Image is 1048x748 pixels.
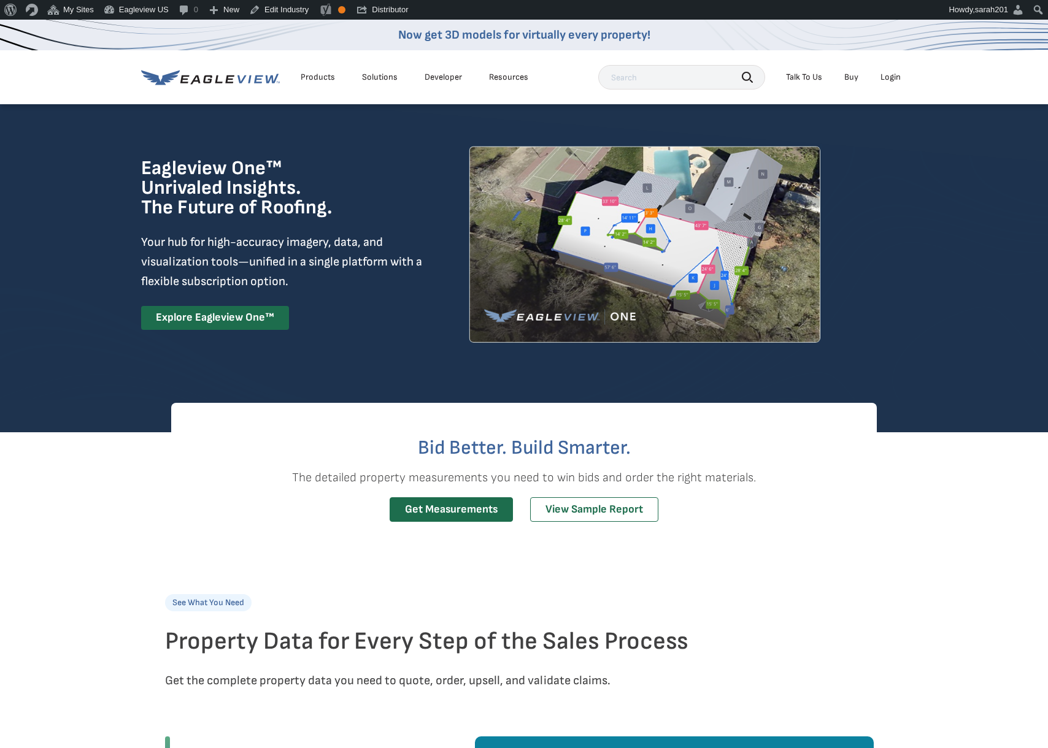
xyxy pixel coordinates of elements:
h1: Eagleview One™ Unrivaled Insights. The Future of Roofing. [141,159,395,218]
div: Resources [489,72,528,83]
div: Solutions [362,72,398,83]
a: Get Measurements [390,497,513,522]
p: Your hub for high-accuracy imagery, data, and visualization tools—unified in a single platform wi... [141,232,425,291]
div: Login [880,72,901,83]
a: Developer [425,72,462,83]
a: Explore Eagleview One™ [141,306,289,330]
div: OK [338,6,345,13]
p: Get the complete property data you need to quote, order, upsell, and validate claims. [165,671,883,690]
div: Products [301,72,335,83]
p: See What You Need [165,594,252,611]
a: Buy [844,72,858,83]
div: Talk To Us [786,72,822,83]
a: Now get 3D models for virtually every property! [398,28,650,42]
h2: Property Data for Every Step of the Sales Process [165,627,883,656]
span: sarah201 [975,5,1008,14]
p: The detailed property measurements you need to win bids and order the right materials. [171,468,877,487]
a: View Sample Report [530,497,658,522]
input: Search [598,65,765,90]
h2: Bid Better. Build Smarter. [171,438,877,458]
